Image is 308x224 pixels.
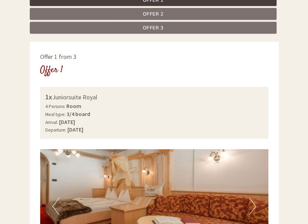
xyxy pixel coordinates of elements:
[45,92,52,101] b: 1x
[102,5,127,17] div: [DATE]
[5,19,80,40] div: Hello, how can we help you?
[45,92,263,102] div: Juniorsuite Royal
[40,64,63,77] div: Offer 1
[143,11,164,17] span: Offer 2
[45,104,65,109] small: 4 Persons:
[66,102,81,109] b: Room
[45,119,58,125] small: Arrival:
[40,53,76,61] span: Offer 1 from 3
[10,20,76,26] div: [GEOGRAPHIC_DATA]
[59,118,75,125] b: [DATE]
[45,127,66,133] small: Departure:
[67,126,83,133] b: [DATE]
[249,198,256,215] button: Next
[143,25,164,31] span: Offer 3
[45,111,66,117] small: Meal type:
[52,198,59,215] button: Previous
[193,182,228,195] button: Send
[10,34,76,38] small: 12:01
[67,110,90,117] b: 3/4 board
